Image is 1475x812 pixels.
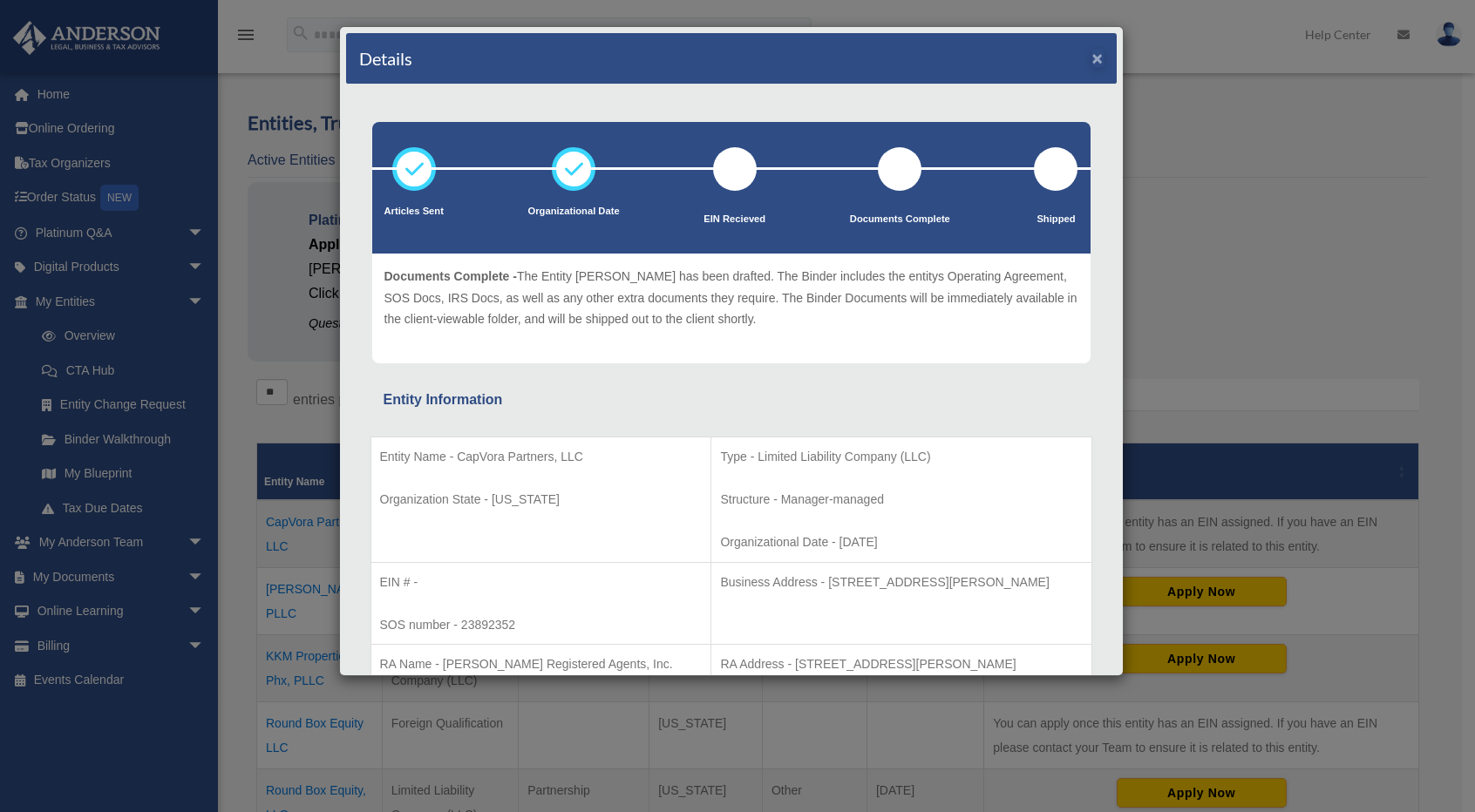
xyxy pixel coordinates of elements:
p: RA Name - [PERSON_NAME] Registered Agents, Inc. [380,653,703,675]
p: Organization State - [US_STATE] [380,489,703,511]
p: RA Address - [STREET_ADDRESS][PERSON_NAME] [720,653,1082,675]
p: The Entity [PERSON_NAME] has been drafted. The Binder includes the entitys Operating Agreement, S... [384,266,1078,330]
p: Entity Name - CapVora Partners, LLC [380,446,703,468]
p: EIN # - [380,572,703,593]
p: Articles Sent [384,203,444,220]
p: Business Address - [STREET_ADDRESS][PERSON_NAME] [720,572,1082,593]
p: SOS number - 23892352 [380,614,703,636]
div: Entity Information [384,388,1079,412]
span: Documents Complete - [384,269,517,283]
p: Shipped [1034,211,1077,228]
p: Documents Complete [850,211,950,228]
p: EIN Recieved [704,211,765,228]
p: Structure - Manager-managed [720,489,1082,511]
button: × [1092,49,1104,67]
p: Organizational Date - [DATE] [720,531,1082,553]
h4: Details [359,46,412,71]
p: Type - Limited Liability Company (LLC) [720,446,1082,468]
p: Organizational Date [528,203,620,220]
